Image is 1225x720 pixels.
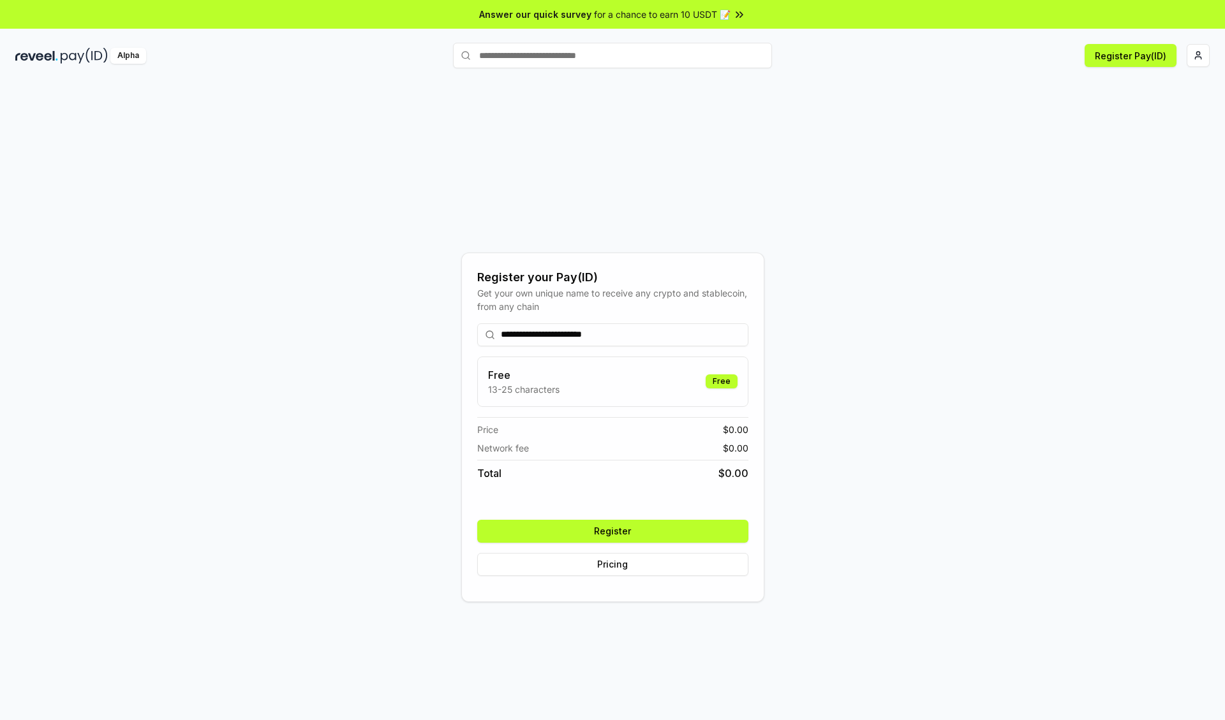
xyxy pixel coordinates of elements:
[1085,44,1177,67] button: Register Pay(ID)
[477,268,748,286] div: Register your Pay(ID)
[723,423,748,436] span: $ 0.00
[723,441,748,455] span: $ 0.00
[15,48,58,64] img: reveel_dark
[61,48,108,64] img: pay_id
[718,466,748,481] span: $ 0.00
[594,8,731,21] span: for a chance to earn 10 USDT 📝
[477,553,748,576] button: Pricing
[488,367,560,383] h3: Free
[477,423,498,436] span: Price
[488,383,560,396] p: 13-25 characters
[110,48,146,64] div: Alpha
[477,466,501,481] span: Total
[479,8,591,21] span: Answer our quick survey
[477,441,529,455] span: Network fee
[477,286,748,313] div: Get your own unique name to receive any crypto and stablecoin, from any chain
[706,374,738,388] div: Free
[477,520,748,543] button: Register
